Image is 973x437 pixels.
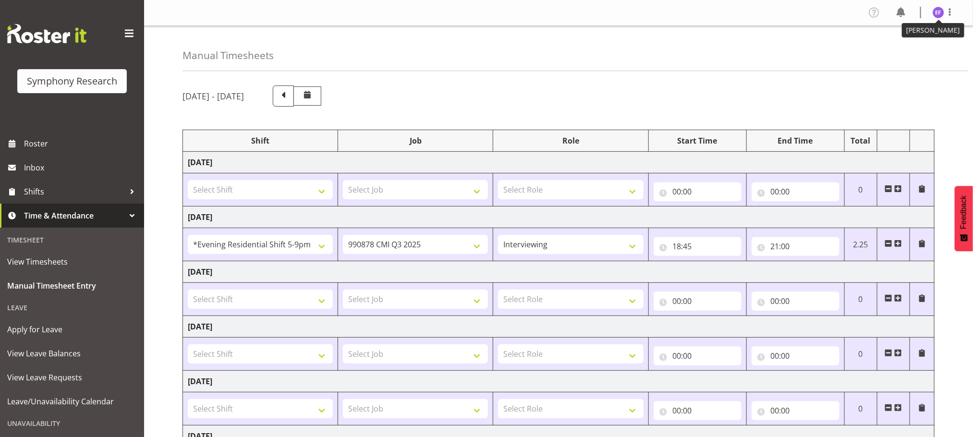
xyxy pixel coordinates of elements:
[2,389,142,413] a: Leave/Unavailability Calendar
[844,392,877,425] td: 0
[183,152,935,173] td: [DATE]
[2,274,142,298] a: Manual Timesheet Entry
[498,135,643,146] div: Role
[752,401,839,420] input: Click to select...
[752,346,839,365] input: Click to select...
[7,24,86,43] img: Rosterit website logo
[2,413,142,433] div: Unavailability
[654,346,742,365] input: Click to select...
[27,74,117,88] div: Symphony Research
[960,195,968,229] span: Feedback
[183,206,935,228] td: [DATE]
[2,250,142,274] a: View Timesheets
[955,186,973,251] button: Feedback - Show survey
[850,135,872,146] div: Total
[7,322,137,337] span: Apply for Leave
[183,316,935,338] td: [DATE]
[654,182,742,201] input: Click to select...
[2,365,142,389] a: View Leave Requests
[7,394,137,409] span: Leave/Unavailability Calendar
[182,91,244,101] h5: [DATE] - [DATE]
[183,261,935,283] td: [DATE]
[2,298,142,317] div: Leave
[24,136,139,151] span: Roster
[188,135,333,146] div: Shift
[654,291,742,311] input: Click to select...
[2,230,142,250] div: Timesheet
[752,237,839,256] input: Click to select...
[752,135,839,146] div: End Time
[183,371,935,392] td: [DATE]
[24,184,125,199] span: Shifts
[182,50,274,61] h4: Manual Timesheets
[654,135,742,146] div: Start Time
[24,160,139,175] span: Inbox
[7,255,137,269] span: View Timesheets
[7,279,137,293] span: Manual Timesheet Entry
[752,291,839,311] input: Click to select...
[844,228,877,261] td: 2.25
[24,208,125,223] span: Time & Attendance
[933,7,944,18] img: edmond-fernandez1860.jpg
[752,182,839,201] input: Click to select...
[2,341,142,365] a: View Leave Balances
[7,370,137,385] span: View Leave Requests
[654,401,742,420] input: Click to select...
[654,237,742,256] input: Click to select...
[7,346,137,361] span: View Leave Balances
[844,338,877,371] td: 0
[343,135,488,146] div: Job
[844,283,877,316] td: 0
[844,173,877,206] td: 0
[2,317,142,341] a: Apply for Leave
